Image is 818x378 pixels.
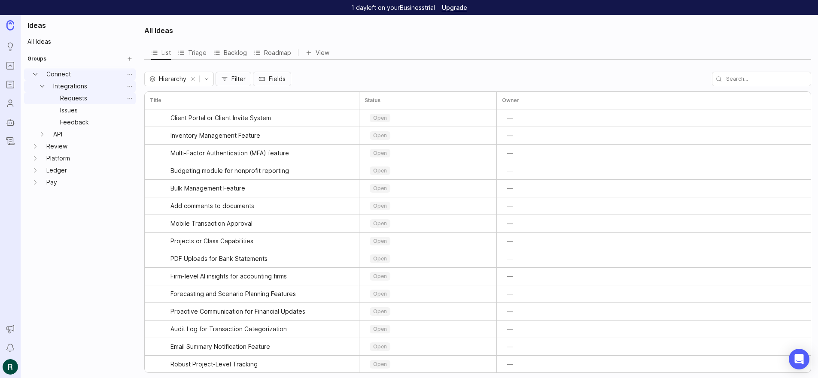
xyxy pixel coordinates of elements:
button: Ledger expand [27,164,43,176]
button: — [502,288,518,300]
a: API [50,128,124,140]
button: — [502,200,518,212]
span: Proactive Communication for Financial Updates [170,307,305,316]
button: Pay expand [27,176,43,188]
div: toggle menu [365,181,491,195]
span: Firm-level AI insights for accounting firms [170,272,287,281]
p: open [373,238,387,245]
button: List [151,46,171,59]
button: Filter [216,72,251,86]
span: PDF Uploads for Bank Statements [170,254,268,263]
span: Multi-Factor Authentication (MFA) feature [170,149,289,157]
button: — [502,182,518,194]
a: Audit Log for Transaction Categorization [170,321,354,338]
span: Budgeting module for nonprofit reporting [170,166,289,175]
div: toggle menu [144,72,214,86]
svg: toggle icon [200,76,213,82]
div: toggle menu [365,129,491,142]
img: Canny Home [6,20,14,30]
p: open [373,255,387,262]
h2: Groups [27,55,46,62]
input: Search... [712,72,811,86]
button: API expand [34,128,50,140]
a: All Ideas [24,36,136,48]
span: Forecasting and Scenario Planning Features [170,290,296,298]
div: toggle menu [365,164,491,178]
button: Connect expand [27,68,43,80]
div: toggle menu [365,357,491,371]
button: — [502,341,518,353]
a: PDF Uploads for Bank Statements [170,250,354,267]
a: Users [3,96,18,111]
button: — [502,130,518,142]
a: Bulk Management Feature [170,180,354,197]
p: open [373,290,387,297]
a: Projects or Class Capabilities [170,233,354,250]
span: — [507,254,513,263]
a: Platform [43,152,124,164]
div: toggle menu [365,217,491,230]
button: remove selection [187,73,199,85]
span: Inventory Management Feature [170,131,260,140]
button: Fields [253,72,291,86]
h2: All Ideas [144,25,173,36]
p: open [373,115,387,121]
span: Hierarchy [159,74,186,84]
button: — [502,165,518,177]
span: — [507,202,513,210]
button: View [305,46,329,59]
a: Inventory Management Feature [170,127,354,144]
span: — [507,342,513,351]
a: Connect [43,68,124,80]
button: Notifications [3,340,18,356]
a: Changelog [3,133,18,149]
span: Fields [269,75,286,83]
img: Ryan Hutcheson [3,359,18,375]
a: Ledger [43,164,124,176]
p: open [373,132,387,139]
a: Robust Project-Level Tracking [170,356,354,373]
div: toggle menu [365,340,491,354]
a: Budgeting module for nonprofit reporting [170,162,354,179]
div: toggle menu [365,234,491,248]
h3: Owner [502,97,519,104]
button: — [502,235,518,247]
div: toggle menu [365,287,491,301]
span: Bulk Management Feature [170,184,245,193]
h1: Ideas [24,20,136,30]
div: toggle menu [365,111,491,125]
div: toggle menu [365,305,491,318]
button: Group settings [124,92,136,104]
a: Integrations [50,80,124,92]
p: open [373,167,387,174]
h3: Title [150,97,161,104]
span: — [507,325,513,333]
a: Client Portal or Client Invite System [170,109,354,127]
span: Email Summary Notification Feature [170,342,270,351]
button: — [502,270,518,282]
a: Review [43,140,124,152]
a: Ideas [3,39,18,54]
div: toggle menu [365,269,491,283]
a: Proactive Communication for Financial Updates [170,303,354,320]
span: — [507,114,513,122]
span: Audit Log for Transaction Categorization [170,325,287,333]
a: Issues [57,104,124,116]
a: Autopilot [3,115,18,130]
button: — [502,112,518,124]
span: Client Portal or Client Invite System [170,114,271,122]
a: Feedback [57,116,124,128]
span: — [507,149,513,157]
a: Roadmap [254,46,291,59]
a: Firm-level AI insights for accounting firms [170,268,354,285]
p: open [373,185,387,192]
span: Mobile Transaction Approval [170,219,252,228]
button: — [502,358,518,370]
span: Robust Project-Level Tracking [170,360,258,369]
span: — [507,272,513,281]
span: Projects or Class Capabilities [170,237,253,245]
p: open [373,326,387,333]
button: Announcements [3,321,18,337]
p: open [373,203,387,209]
